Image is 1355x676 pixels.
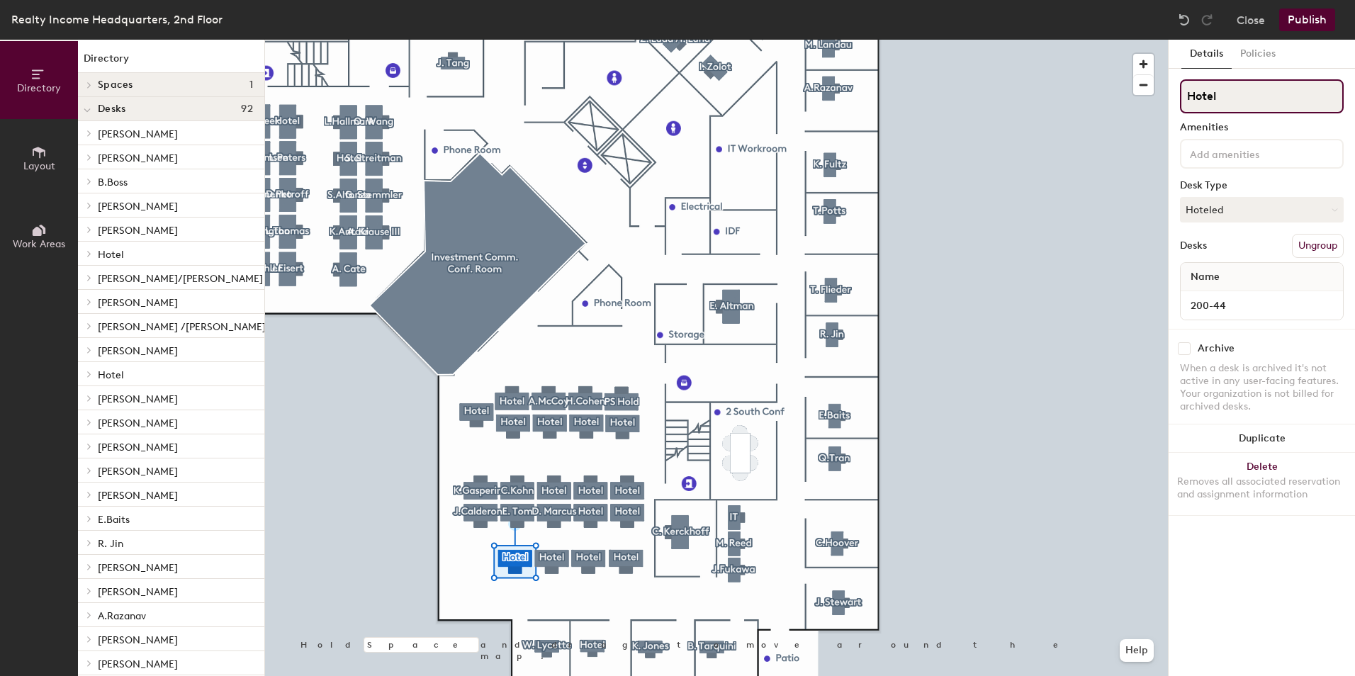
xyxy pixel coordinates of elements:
span: [PERSON_NAME] [98,490,178,502]
span: [PERSON_NAME] [98,441,178,454]
input: Unnamed desk [1183,295,1340,315]
h1: Directory [78,51,264,73]
span: [PERSON_NAME]/[PERSON_NAME] [98,273,263,285]
button: Details [1181,40,1232,69]
span: B.Boss [98,176,128,188]
img: Redo [1200,13,1214,27]
span: Hotel [98,369,124,381]
span: E.Baits [98,514,130,526]
span: Work Areas [13,238,65,250]
span: Layout [23,160,55,172]
span: A.Razanav [98,610,146,622]
div: Amenities [1180,122,1344,133]
span: [PERSON_NAME] [98,393,178,405]
span: [PERSON_NAME] [98,586,178,598]
div: Removes all associated reservation and assignment information [1177,475,1346,501]
button: Hoteled [1180,197,1344,222]
button: Publish [1279,9,1335,31]
span: [PERSON_NAME] [98,466,178,478]
span: 92 [241,103,253,115]
span: Desks [98,103,125,115]
button: Help [1120,639,1154,662]
span: Spaces [98,79,133,91]
button: Close [1237,9,1265,31]
button: DeleteRemoves all associated reservation and assignment information [1169,453,1355,515]
div: Archive [1198,343,1235,354]
div: Desk Type [1180,180,1344,191]
span: R. Jin [98,538,123,550]
div: Realty Income Headquarters, 2nd Floor [11,11,223,28]
span: [PERSON_NAME] /[PERSON_NAME] [98,321,266,333]
span: [PERSON_NAME] [98,658,178,670]
div: When a desk is archived it's not active in any user-facing features. Your organization is not bil... [1180,362,1344,413]
button: Ungroup [1292,234,1344,258]
span: [PERSON_NAME] [98,634,178,646]
span: [PERSON_NAME] [98,152,178,164]
button: Policies [1232,40,1284,69]
span: 1 [249,79,253,91]
span: [PERSON_NAME] [98,225,178,237]
img: Undo [1177,13,1191,27]
span: [PERSON_NAME] [98,201,178,213]
span: Name [1183,264,1227,290]
div: Desks [1180,240,1207,252]
span: [PERSON_NAME] [98,128,178,140]
button: Duplicate [1169,424,1355,453]
span: [PERSON_NAME] [98,417,178,429]
span: Hotel [98,249,124,261]
span: [PERSON_NAME] [98,297,178,309]
input: Add amenities [1187,145,1315,162]
span: [PERSON_NAME] [98,345,178,357]
span: Directory [17,82,61,94]
span: [PERSON_NAME] [98,562,178,574]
